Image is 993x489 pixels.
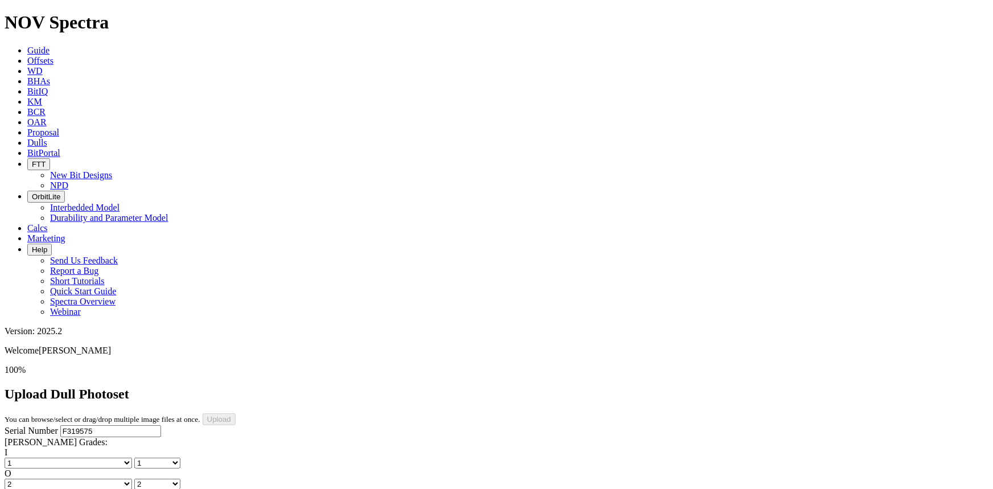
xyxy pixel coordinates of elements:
[27,117,47,127] a: OAR
[5,12,988,33] h1: NOV Spectra
[5,326,988,336] div: Version: 2025.2
[50,180,68,190] a: NPD
[39,346,111,355] span: [PERSON_NAME]
[50,286,116,296] a: Quick Start Guide
[50,276,105,286] a: Short Tutorials
[32,192,60,201] span: OrbitLite
[27,158,50,170] button: FTT
[5,437,988,447] div: [PERSON_NAME] Grades:
[27,223,48,233] a: Calcs
[50,297,116,306] a: Spectra Overview
[27,56,53,65] a: Offsets
[50,307,81,317] a: Webinar
[32,160,46,169] span: FTT
[5,365,26,375] span: 100%
[5,415,200,424] small: You can browse/select or drag/drop multiple image files at once.
[5,387,988,402] h2: Upload Dull Photoset
[27,191,65,203] button: OrbitLite
[27,66,43,76] a: WD
[27,148,60,158] a: BitPortal
[5,447,7,457] label: I
[203,413,236,425] input: Upload
[27,138,47,147] a: Dulls
[27,97,42,106] a: KM
[50,170,112,180] a: New Bit Designs
[5,469,11,478] label: O
[50,213,168,223] a: Durability and Parameter Model
[50,266,98,276] a: Report a Bug
[27,107,46,117] a: BCR
[27,128,59,137] a: Proposal
[27,233,65,243] a: Marketing
[50,256,118,265] a: Send Us Feedback
[5,346,988,356] p: Welcome
[27,46,50,55] a: Guide
[27,244,52,256] button: Help
[27,87,48,96] a: BitIQ
[50,203,120,212] a: Interbedded Model
[32,245,47,254] span: Help
[5,426,58,435] label: Serial Number
[27,76,50,86] a: BHAs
